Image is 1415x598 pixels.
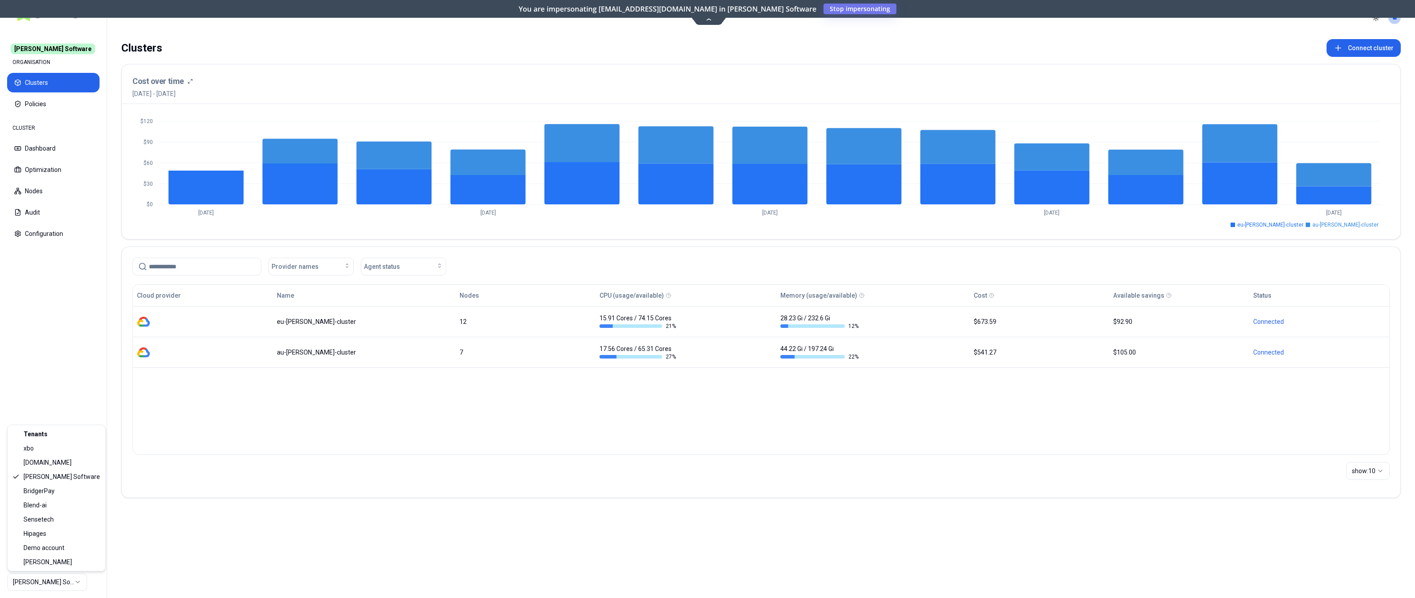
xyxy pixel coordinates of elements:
span: [PERSON_NAME] Software [24,472,100,481]
span: [DOMAIN_NAME] [24,458,72,467]
span: Hipages [24,529,46,538]
span: BridgerPay [24,486,55,495]
span: Blend-ai [24,501,47,510]
span: [PERSON_NAME] [24,558,72,566]
span: Demo account [24,543,64,552]
span: xbo [24,444,34,453]
span: Sensetech [24,515,54,524]
div: Tenants [9,427,104,441]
